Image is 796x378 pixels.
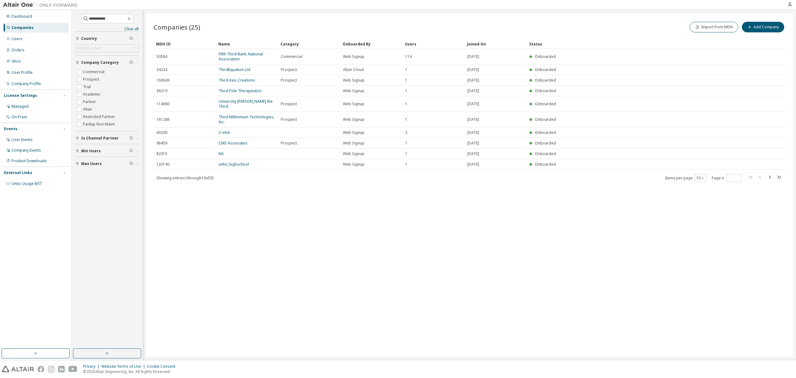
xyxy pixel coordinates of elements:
[156,162,169,167] span: 120140
[129,161,133,166] span: Clear filter
[129,60,133,65] span: Clear filter
[529,39,748,49] div: Status
[405,102,407,106] span: 1
[405,162,407,167] span: 1
[48,366,54,372] img: instagram.svg
[712,174,742,182] span: Page n.
[535,67,556,72] span: Onboarded
[38,366,44,372] img: facebook.svg
[343,67,364,72] span: Altair Cloud
[83,364,101,369] div: Privacy
[76,144,139,158] button: Min Users
[76,26,139,31] a: Clear all
[219,130,230,135] a: U-shin
[156,102,169,106] span: 114660
[68,366,77,372] img: youtube.svg
[343,117,364,122] span: Web Signup
[665,174,706,182] span: Items per page
[219,88,261,93] a: Third Pole Therapeutics
[12,48,25,53] div: Orders
[12,59,21,64] div: SKUs
[156,39,213,49] div: MDH ID
[12,115,27,120] div: On Prem
[83,83,92,91] label: Trial
[12,104,29,109] div: Managed
[129,149,133,154] span: Clear filter
[83,369,179,374] p: © 2025 Altair Engineering, Inc. All Rights Reserved.
[219,78,255,83] a: Third Axis Creations
[154,23,200,31] span: Companies (25)
[156,54,167,59] span: 50584
[156,175,214,181] span: Showing entries 1 through 10 of 25
[2,366,34,372] img: altair_logo.svg
[467,39,524,49] div: Joined On
[281,78,297,83] span: Prospect
[219,99,273,109] a: University [PERSON_NAME] the Third
[83,113,116,120] label: Restricted Partner
[343,141,364,146] span: Web Signup
[281,117,297,122] span: Prospect
[343,54,364,59] span: Web Signup
[12,36,22,41] div: Users
[101,364,147,369] div: Website Terms of Use
[535,162,556,167] span: Onboarded
[535,78,556,83] span: Onboarded
[76,131,139,145] button: Is Channel Partner
[405,117,407,122] span: 1
[467,162,479,167] span: [DATE]
[467,67,479,72] span: [DATE]
[81,60,119,65] span: Company Category
[467,78,479,83] span: [DATE]
[467,88,479,93] span: [DATE]
[405,88,407,93] span: 1
[281,141,297,146] span: Prospect
[12,181,42,186] span: Units Usage BI
[467,102,479,106] span: [DATE]
[343,151,364,156] span: Web Signup
[742,22,784,32] button: Add Company
[12,25,34,30] div: Companies
[12,137,33,142] div: User Events
[535,140,556,146] span: Onboarded
[58,366,65,372] img: linkedin.svg
[535,101,556,106] span: Onboarded
[219,51,263,62] a: Fifth Third Bank, National Association
[343,162,364,167] span: Web Signup
[405,151,407,156] span: 1
[405,141,407,146] span: 1
[4,93,37,98] div: License Settings
[281,102,297,106] span: Prospect
[219,151,224,156] a: NA
[12,14,32,19] div: Dashboard
[535,151,556,156] span: Onboarded
[156,151,167,156] span: 82915
[219,114,275,125] a: Third Millennium Technologies, Inc.
[405,39,462,49] div: Users
[4,126,17,131] div: Events
[156,88,167,93] span: 36219
[156,141,167,146] span: 98459
[343,102,364,106] span: Web Signup
[405,130,407,135] span: 2
[467,141,479,146] span: [DATE]
[219,140,248,146] a: CMS Associates
[76,56,139,69] button: Company Category
[343,39,400,49] div: Onboarded By
[343,88,364,93] span: Web Signup
[467,117,479,122] span: [DATE]
[690,22,738,32] button: Import from MDH
[129,36,133,41] span: Clear filter
[81,149,101,154] span: Min Users
[83,106,94,113] label: Altair
[696,176,705,181] button: 10
[156,117,169,122] span: 161286
[156,78,169,83] span: 160649
[218,39,275,49] div: Name
[535,88,556,93] span: Onboarded
[281,54,302,59] span: Commercial
[219,67,250,72] a: ThirdEquation Ltd
[83,120,116,128] label: Paidup Non Maint
[280,39,338,49] div: Category
[76,32,139,45] button: Country
[281,67,297,72] span: Prospect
